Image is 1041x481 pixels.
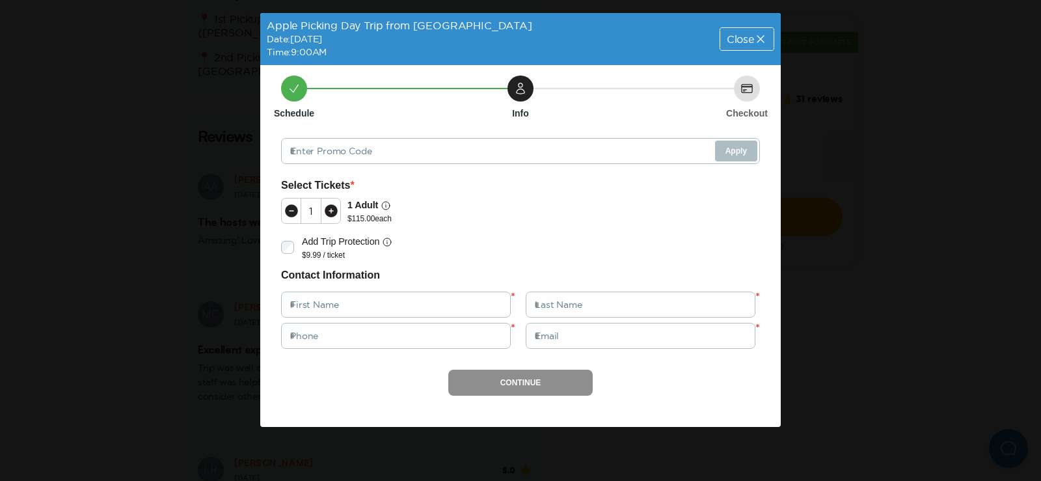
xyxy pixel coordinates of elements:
h6: Contact Information [281,267,760,284]
p: Add Trip Protection [302,234,379,249]
span: Apple Picking Day Trip from [GEOGRAPHIC_DATA] [267,20,532,31]
div: 1 [301,206,321,216]
h6: Checkout [726,107,768,120]
p: $ 115.00 each [347,213,392,224]
span: Close [727,34,754,44]
h6: Info [512,107,529,120]
p: 1 Adult [347,198,378,213]
h6: Schedule [274,107,314,120]
span: Time: 9:00AM [267,47,327,57]
span: Date: [DATE] [267,34,322,44]
p: $9.99 / ticket [302,250,392,260]
h6: Select Tickets [281,177,760,194]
